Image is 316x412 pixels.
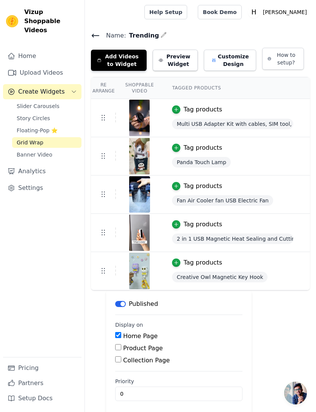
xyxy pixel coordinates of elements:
span: Create Widgets [18,87,65,96]
button: Create Widgets [3,84,81,99]
a: Pricing [3,360,81,376]
span: Panda Touch Lamp [172,157,231,168]
div: Tag products [183,105,222,114]
button: Customize Design [204,50,256,71]
button: Add Videos to Widget [91,50,147,71]
span: Trending [126,31,159,40]
a: Grid Wrap [12,137,81,148]
div: Edit Name [161,30,167,41]
img: tn-626b5da26d0d4687ba32ad2e4d1a967a.png [129,215,150,251]
a: Home [3,49,81,64]
div: Tag products [183,182,222,191]
a: Open chat [284,382,307,404]
span: Slider Carousels [17,102,59,110]
button: H [PERSON_NAME] [248,5,310,19]
text: H [251,8,256,16]
p: Published [129,299,158,309]
div: Tag products [183,220,222,229]
img: tn-6ceb45127f7e4368bdf270ca513108ec.png [129,176,150,213]
label: Product Page [123,345,163,352]
a: Slider Carousels [12,101,81,111]
a: Analytics [3,164,81,179]
span: Multi USB Adapter Kit with cables, SIM tool, phone holder [172,119,293,129]
span: Vizup Shoppable Videos [24,8,78,35]
button: Tag products [172,220,222,229]
div: Tag products [183,258,222,267]
button: Tag products [172,105,222,114]
div: Tag products [183,143,222,152]
span: Banner Video [17,151,52,158]
span: Name: [100,31,126,40]
th: Re Arrange [91,77,116,99]
th: Tagged Products [163,77,302,99]
span: Fan Air Cooler fan USB Electric Fan [172,195,273,206]
a: Book Demo [198,5,241,19]
a: Story Circles [12,113,81,124]
label: Collection Page [123,357,170,364]
img: Vizup [6,15,18,27]
a: Partners [3,376,81,391]
span: Creative Owl Magnetic Key Hook [172,272,268,282]
label: Priority [115,378,242,385]
span: Story Circles [17,114,50,122]
th: Shoppable Video [116,77,163,99]
span: 2 in 1 USB Magnetic Heat Sealing and Cutting Tool [172,233,293,244]
img: tn-b83f0f25059f40a3940a59a11cc42992.png [129,253,150,289]
button: Tag products [172,143,222,152]
a: Floating-Pop ⭐ [12,125,81,136]
a: Help Setup [144,5,187,19]
a: Upload Videos [3,65,81,80]
button: Preview Widget [153,50,198,71]
button: Tag products [172,182,222,191]
span: Floating-Pop ⭐ [17,127,58,134]
img: tn-9ed7bbe86be1441c8fb22b8fa784f449.png [129,100,150,136]
label: Home Page [123,332,158,340]
button: How to setup? [262,48,304,70]
p: [PERSON_NAME] [260,5,310,19]
button: Tag products [172,258,222,267]
legend: Display on [115,321,143,329]
span: Grid Wrap [17,139,43,146]
a: Setup Docs [3,391,81,406]
a: Banner Video [12,149,81,160]
a: Settings [3,180,81,196]
img: tn-6f37b9988f944b27acbc52d10c5c7f7d.png [129,138,150,174]
a: How to setup? [262,57,304,64]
